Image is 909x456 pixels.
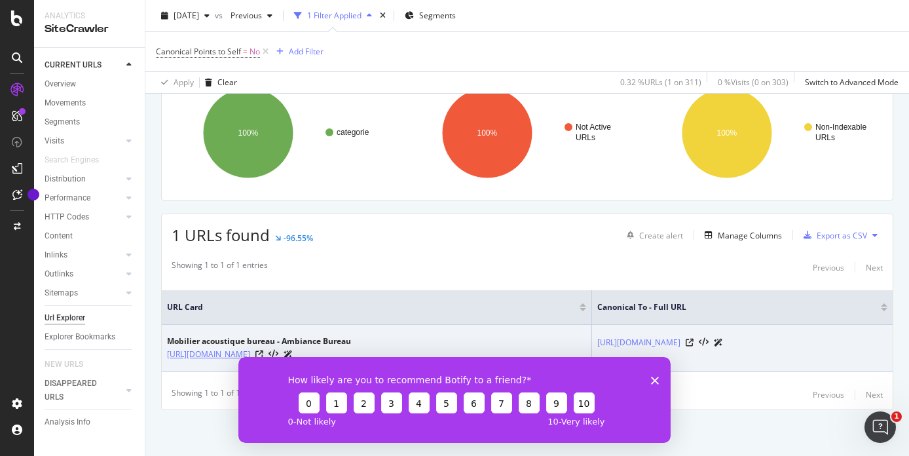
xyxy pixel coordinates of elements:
div: -96.55% [284,233,313,244]
a: AI Url Details [714,335,723,349]
a: Segments [45,115,136,129]
div: DISAPPEARED URLS [45,377,111,404]
a: Visit Online Page [255,351,263,358]
div: Previous [813,262,844,273]
span: URL Card [167,301,576,313]
div: Explorer Bookmarks [45,330,115,344]
button: Switch to Advanced Mode [800,72,899,93]
div: Tooltip anchor [28,189,39,200]
button: Next [866,387,883,403]
a: Analysis Info [45,415,136,429]
iframe: Intercom live chat [864,411,896,443]
button: Segments [399,5,461,26]
a: Distribution [45,172,122,186]
div: Mobilier acoustique bureau - Ambiance Bureau [167,335,351,347]
svg: A chart. [650,76,883,190]
a: NEW URLS [45,358,96,371]
span: 2025 Aug. 17th [174,10,199,21]
button: Create alert [621,225,683,246]
button: Previous [813,387,844,403]
text: URLs [576,133,595,142]
span: 1 URLs found [172,224,270,246]
div: Showing 1 to 1 of 1 entries [172,259,268,275]
div: Visits [45,134,64,148]
a: [URL][DOMAIN_NAME] [597,336,680,349]
span: Segments [419,10,456,21]
a: Performance [45,191,122,205]
text: 100% [238,128,259,138]
button: [DATE] [156,5,215,26]
span: Canonical Points to Self [156,46,241,57]
div: Distribution [45,172,86,186]
a: Overview [45,77,136,91]
button: Manage Columns [699,227,782,243]
div: Create alert [639,230,683,241]
text: categorie [337,128,369,137]
button: Export as CSV [798,225,867,246]
button: Next [866,259,883,275]
div: Clear [217,77,237,88]
a: Movements [45,96,136,110]
span: = [243,46,248,57]
span: Canonical To - Full URL [597,301,861,313]
span: 1 [891,411,902,422]
button: 1 Filter Applied [289,5,377,26]
div: Analysis Info [45,415,90,429]
a: HTTP Codes [45,210,122,224]
svg: A chart. [172,76,404,190]
div: Switch to Advanced Mode [805,77,899,88]
a: DISAPPEARED URLS [45,377,122,404]
button: Clear [200,72,237,93]
div: 0 % Visits ( 0 on 303 ) [718,77,788,88]
button: View HTML Source [699,338,709,347]
div: Add Filter [289,46,324,57]
div: Next [866,389,883,400]
text: Not Active [576,123,611,132]
button: Previous [813,259,844,275]
div: SiteCrawler [45,22,134,37]
div: Manage Columns [718,230,782,241]
button: Apply [156,72,194,93]
span: vs [215,10,225,21]
div: 1 Filter Applied [307,10,362,21]
div: times [377,9,388,22]
text: Non-Indexable [815,123,866,132]
div: Search Engines [45,153,99,167]
a: Outlinks [45,267,122,281]
a: AI Url Details [284,347,293,361]
div: 0.32 % URLs ( 1 on 311 ) [620,77,701,88]
div: NEW URLS [45,358,83,371]
div: Export as CSV [817,230,867,241]
div: Previous [813,389,844,400]
text: 100% [716,128,737,138]
button: Add Filter [271,44,324,60]
a: Explorer Bookmarks [45,330,136,344]
div: Analytics [45,10,134,22]
div: HTTP Codes [45,210,89,224]
a: CURRENT URLS [45,58,122,72]
div: Apply [174,77,194,88]
span: Previous [225,10,262,21]
div: Sitemaps [45,286,78,300]
svg: A chart. [411,76,643,190]
div: Outlinks [45,267,73,281]
a: Sitemaps [45,286,122,300]
text: URLs [815,133,835,142]
div: Movements [45,96,86,110]
div: Inlinks [45,248,67,262]
div: Showing 1 to 1 of 1 entries [172,387,268,403]
a: Content [45,229,136,243]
